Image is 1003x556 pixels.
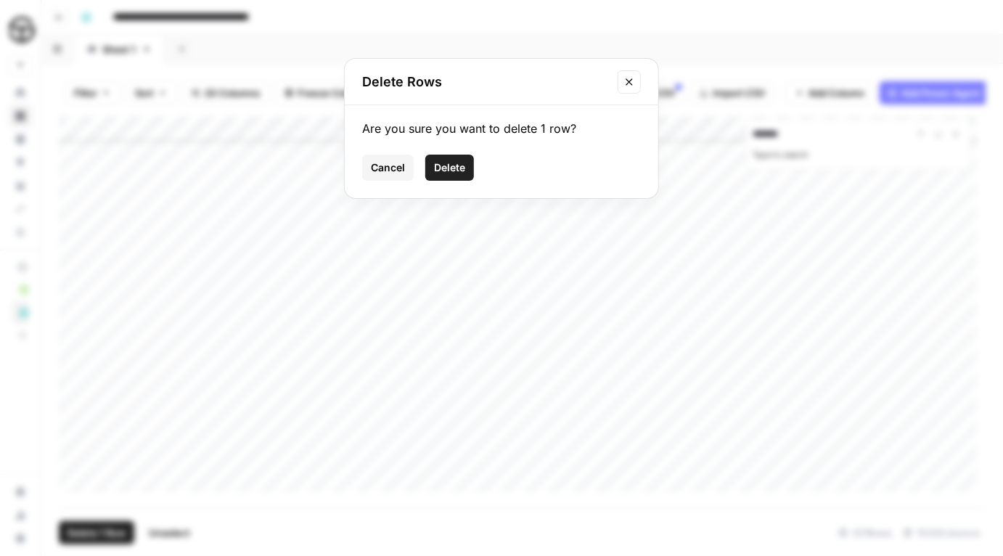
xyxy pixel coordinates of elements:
[362,155,414,181] button: Cancel
[362,72,609,92] h2: Delete Rows
[618,70,641,94] button: Close modal
[371,160,405,175] span: Cancel
[425,155,474,181] button: Delete
[362,120,641,137] div: Are you sure you want to delete 1 row?
[434,160,465,175] span: Delete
